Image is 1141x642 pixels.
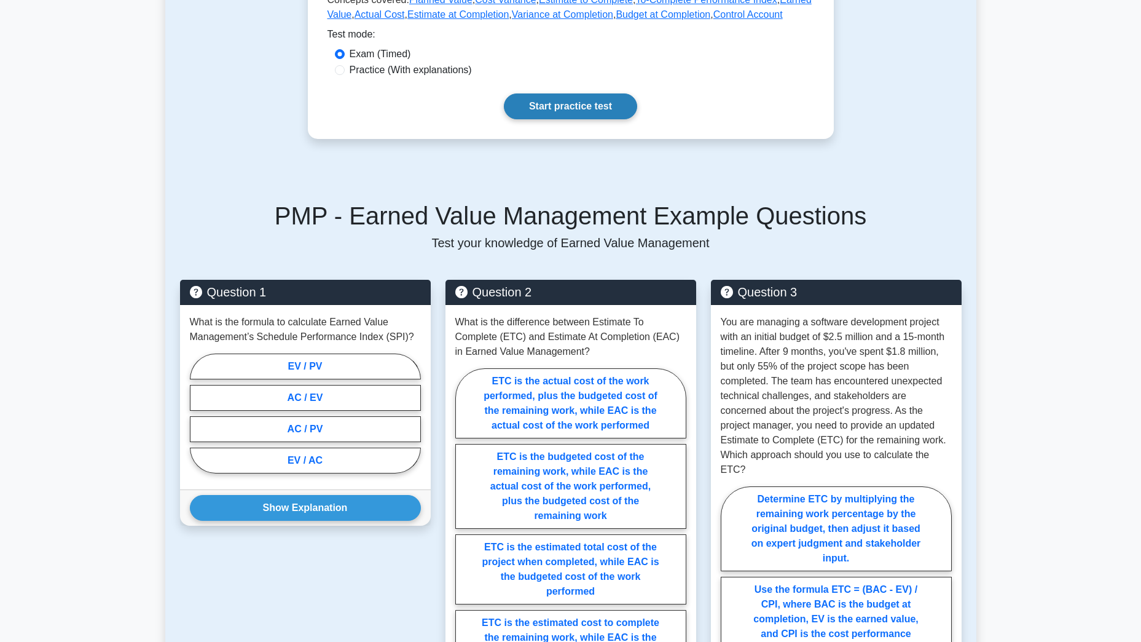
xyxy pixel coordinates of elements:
[180,236,962,250] p: Test your knowledge of Earned Value Management
[512,9,613,20] a: Variance at Completion
[721,285,952,299] h5: Question 3
[190,354,421,379] label: EV / PV
[190,416,421,442] label: AC / PV
[616,9,710,20] a: Budget at Completion
[407,9,509,20] a: Estimate at Completion
[504,93,637,119] a: Start practice test
[713,9,783,20] a: Control Account
[455,315,686,359] p: What is the difference between Estimate To Complete (ETC) and Estimate At Completion (EAC) in Ear...
[180,201,962,231] h5: PMP - Earned Value Management Example Questions
[455,534,686,604] label: ETC is the estimated total cost of the project when completed, while EAC is the budgeted cost of ...
[355,9,405,20] a: Actual Cost
[190,495,421,521] button: Show Explanation
[327,27,814,47] div: Test mode:
[455,444,686,529] label: ETC is the budgeted cost of the remaining work, while EAC is the actual cost of the work performe...
[190,315,421,344] p: What is the formula to calculate Earned Value Management’s Schedule Performance Index (SPI)?
[455,285,686,299] h5: Question 2
[721,486,952,571] label: Determine ETC by multiplying the remaining work percentage by the original budget, then adjust it...
[190,285,421,299] h5: Question 1
[350,47,411,61] label: Exam (Timed)
[721,315,952,477] p: You are managing a software development project with an initial budget of $2.5 million and a 15-m...
[455,368,686,438] label: ETC is the actual cost of the work performed, plus the budgeted cost of the remaining work, while...
[190,385,421,411] label: AC / EV
[190,448,421,474] label: EV / AC
[350,63,472,77] label: Practice (With explanations)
